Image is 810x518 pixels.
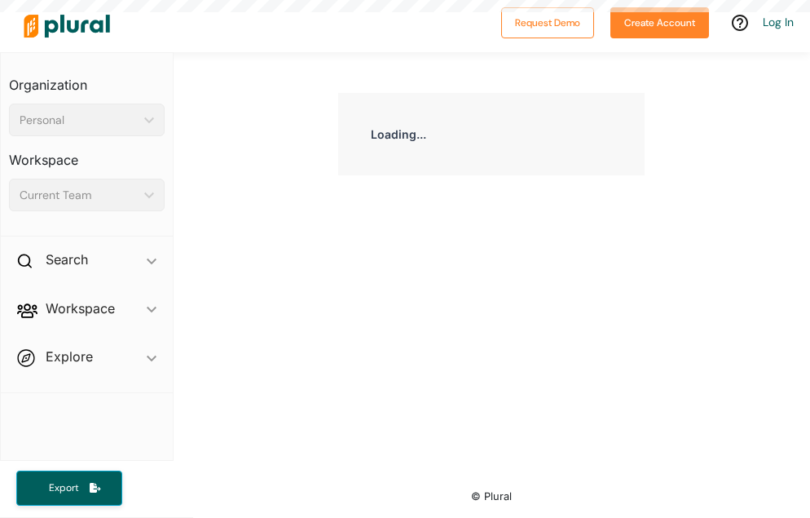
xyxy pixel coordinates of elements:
[501,13,594,30] a: Request Demo
[338,93,645,175] div: Loading...
[501,7,594,38] button: Request Demo
[20,112,138,129] div: Personal
[9,61,165,97] h3: Organization
[46,250,88,268] h2: Search
[610,7,709,38] button: Create Account
[471,490,512,503] small: © Plural
[16,471,122,506] button: Export
[20,187,138,204] div: Current Team
[763,15,794,29] a: Log In
[37,481,90,495] span: Export
[9,136,165,172] h3: Workspace
[610,13,709,30] a: Create Account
